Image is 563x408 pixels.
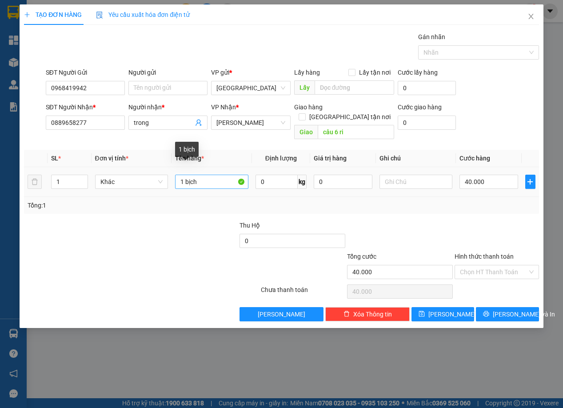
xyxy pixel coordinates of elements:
span: Định lượng [265,155,297,162]
input: Ghi Chú [379,175,453,189]
span: plus [24,12,30,18]
span: Giá trị hàng [314,155,347,162]
span: Giao hàng [294,104,323,111]
input: VD: Bàn, Ghế [175,175,248,189]
input: 0 [314,175,372,189]
span: delete [343,311,350,318]
label: Cước lấy hàng [398,69,438,76]
span: printer [483,311,489,318]
span: DĐ: [104,56,117,65]
div: Người gửi [128,68,208,77]
label: Gán nhãn [418,33,445,40]
div: 0909416177 [104,38,175,51]
span: Khác [100,175,163,188]
img: icon [96,12,103,19]
span: Xóa Thông tin [353,309,392,319]
input: Cước lấy hàng [398,81,456,95]
span: plus [526,178,535,185]
span: Nhận: [104,8,125,17]
span: cầu 6 ri [117,51,161,66]
input: Dọc đường [318,125,394,139]
div: 1 bịch [175,142,199,157]
span: Sài Gòn [216,81,285,95]
div: Tổng: 1 [28,200,218,210]
span: Yêu cầu xuất hóa đơn điện tử [96,11,190,18]
span: Đơn vị tính [95,155,128,162]
label: Hình thức thanh toán [455,253,514,260]
span: Lấy [294,80,315,95]
input: Cước giao hàng [398,116,456,130]
button: delete [28,175,42,189]
label: Cước giao hàng [398,104,442,111]
button: plus [525,175,535,189]
div: SĐT Người Gửi [46,68,125,77]
span: [PERSON_NAME] [258,309,305,319]
span: TẠO ĐƠN HÀNG [24,11,82,18]
button: Close [519,4,543,29]
div: Chưa thanh toán [260,285,346,300]
span: Cước hàng [459,155,490,162]
span: Giao [294,125,318,139]
button: printer[PERSON_NAME] và In [476,307,539,321]
span: Lấy hàng [294,69,320,76]
div: [PERSON_NAME] [104,8,175,28]
span: save [419,311,425,318]
div: VP gửi [211,68,290,77]
span: Tiên Thuỷ [216,116,285,129]
span: [PERSON_NAME] và In [493,309,555,319]
button: deleteXóa Thông tin [325,307,410,321]
button: save[PERSON_NAME] [411,307,474,321]
span: Tổng cước [347,253,376,260]
span: Lấy tận nơi [355,68,394,77]
span: SL [51,155,58,162]
span: [PERSON_NAME] [428,309,476,319]
th: Ghi chú [376,150,456,167]
span: kg [298,175,307,189]
button: [PERSON_NAME] [240,307,324,321]
span: close [527,13,535,20]
div: Tùng [104,28,175,38]
div: 0979180729 [8,28,98,40]
div: [GEOGRAPHIC_DATA] [8,8,98,28]
span: Gửi: [8,8,21,17]
span: VP Nhận [211,104,236,111]
input: Dọc đường [315,80,394,95]
span: user-add [195,119,202,126]
span: [GEOGRAPHIC_DATA] tận nơi [306,112,394,122]
div: SĐT Người Nhận [46,102,125,112]
span: Thu Hộ [240,222,260,229]
div: Người nhận [128,102,208,112]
